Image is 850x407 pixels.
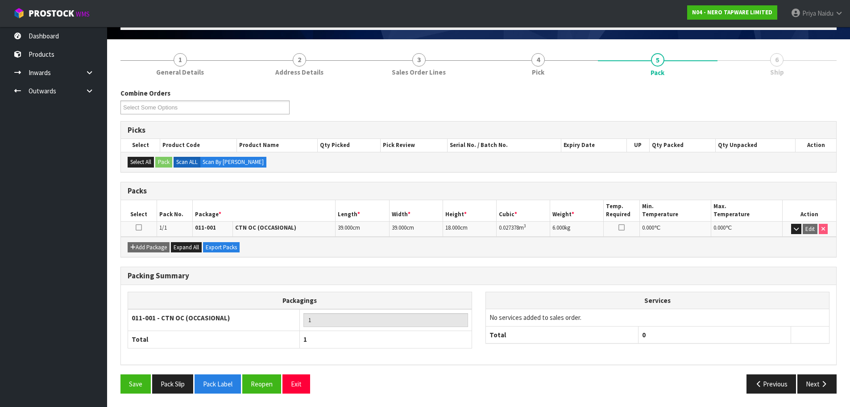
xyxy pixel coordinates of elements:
span: General Details [156,67,204,77]
label: Scan ALL [174,157,200,168]
span: Pack [651,68,664,77]
span: Pick [532,67,544,77]
th: Serial No. / Batch No. [448,139,561,151]
button: Add Package [128,242,170,253]
th: Pack No. [157,200,192,221]
th: Min. Temperature [639,200,711,221]
td: kg [550,221,604,237]
button: Pack [155,157,172,168]
span: 39.000 [392,224,406,231]
th: Packagings [128,292,472,309]
span: 1 [174,53,187,67]
span: 1/1 [159,224,167,231]
th: Temp. Required [604,200,639,221]
button: Expand All [171,242,202,253]
button: Exit [282,374,310,394]
span: 18.000 [445,224,460,231]
th: Weight [550,200,604,221]
span: ProStock [29,8,74,19]
small: WMS [76,10,90,18]
button: Pack Slip [152,374,193,394]
th: UP [626,139,649,151]
th: Pick Review [381,139,448,151]
strong: 011-001 - CTN OC (OCCASIONAL) [132,314,230,322]
th: Select [121,139,160,151]
span: 5 [651,53,664,67]
span: 2 [293,53,306,67]
span: Sales Order Lines [392,67,446,77]
span: Pack [120,82,837,400]
button: Export Packs [203,242,240,253]
th: Qty Picked [318,139,381,151]
td: ℃ [639,221,711,237]
span: Priya [802,9,816,17]
button: Next [797,374,837,394]
button: Previous [746,374,796,394]
span: 0.000 [642,224,654,231]
button: Pack Label [195,374,241,394]
span: 6.000 [552,224,564,231]
th: Expiry Date [561,139,627,151]
td: cm [389,221,443,237]
span: 39.000 [338,224,352,231]
h3: Picks [128,126,829,134]
h3: Packing Summary [128,272,829,280]
button: Edit [803,224,817,235]
button: Select All [128,157,154,168]
button: Save [120,374,151,394]
th: Select [121,200,157,221]
a: N04 - NERO TAPWARE LIMITED [687,5,777,20]
td: cm [443,221,496,237]
span: Naidu [817,9,833,17]
th: Package [192,200,336,221]
h3: Packs [128,187,829,195]
th: Max. Temperature [711,200,782,221]
th: Cubic [497,200,550,221]
td: m [497,221,550,237]
label: Scan By [PERSON_NAME] [200,157,266,168]
strong: N04 - NERO TAPWARE LIMITED [692,8,772,16]
span: 0.000 [713,224,726,231]
th: Action [796,139,836,151]
th: Product Name [237,139,318,151]
span: Ship [770,67,784,77]
th: Width [389,200,443,221]
span: 4 [531,53,545,67]
th: Services [486,292,829,309]
span: 6 [770,53,784,67]
th: Product Code [160,139,237,151]
td: ℃ [711,221,782,237]
span: 1 [303,335,307,344]
td: cm [336,221,389,237]
th: Height [443,200,496,221]
th: Total [486,326,639,343]
sup: 3 [524,223,526,229]
th: Qty Unpacked [715,139,795,151]
span: 3 [412,53,426,67]
th: Action [783,200,836,221]
th: Total [128,331,300,348]
span: 0.027378 [499,224,519,231]
span: Expand All [174,243,199,251]
th: Length [336,200,389,221]
label: Combine Orders [120,88,170,98]
span: Address Details [275,67,323,77]
strong: CTN OC (OCCASIONAL) [235,224,296,231]
button: Reopen [242,374,281,394]
th: Qty Packed [649,139,715,151]
img: cube-alt.png [13,8,25,19]
span: 0 [642,331,646,339]
strong: 011-001 [195,224,216,231]
td: No services added to sales order. [486,309,829,326]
